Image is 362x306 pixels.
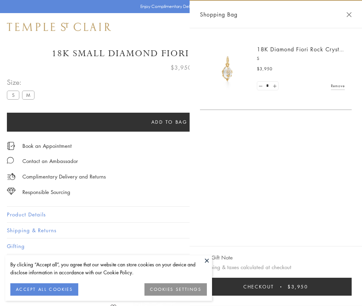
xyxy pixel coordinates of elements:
[7,172,16,181] img: icon_delivery.svg
[22,172,106,181] p: Complimentary Delivery and Returns
[22,188,70,196] div: Responsible Sourcing
[200,278,352,296] button: Checkout $3,950
[200,263,352,272] p: Shipping & taxes calculated at checkout
[10,261,207,276] div: By clicking “Accept all”, you agree that our website can store cookies on your device and disclos...
[346,12,352,17] button: Close Shopping Bag
[171,63,192,72] span: $3,950
[7,238,355,254] button: Gifting
[7,207,355,222] button: Product Details
[288,283,308,290] span: $3,950
[7,23,111,31] img: Temple St. Clair
[243,283,274,290] span: Checkout
[207,48,248,90] img: P51889-E11FIORI
[7,113,332,132] button: Add to bag
[7,91,19,99] label: S
[7,76,37,88] span: Size:
[140,3,219,10] p: Enjoy Complimentary Delivery & Returns
[7,142,15,150] img: icon_appointment.svg
[257,65,272,72] span: $3,950
[144,283,207,296] button: COOKIES SETTINGS
[151,118,188,126] span: Add to bag
[200,10,238,19] span: Shopping Bag
[10,283,78,296] button: ACCEPT ALL COOKIES
[22,91,34,99] label: M
[271,82,278,90] a: Set quantity to 2
[22,142,72,150] a: Book an Appointment
[331,82,345,90] a: Remove
[7,188,16,195] img: icon_sourcing.svg
[7,48,355,60] h1: 18K Small Diamond Fiori Rock Crystal Amulet
[22,157,78,165] div: Contact an Ambassador
[200,253,233,262] button: Add Gift Note
[7,157,14,164] img: MessageIcon-01_2.svg
[7,223,355,238] button: Shipping & Returns
[257,55,345,62] p: S
[257,82,264,90] a: Set quantity to 0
